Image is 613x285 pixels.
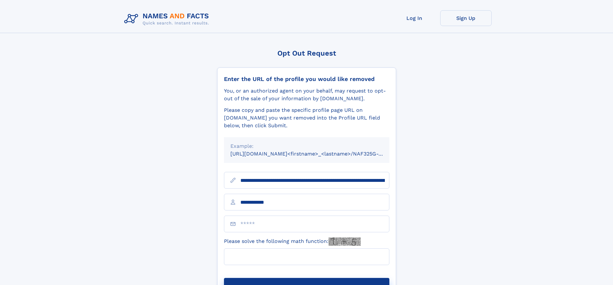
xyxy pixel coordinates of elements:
div: Please copy and paste the specific profile page URL on [DOMAIN_NAME] you want removed into the Pr... [224,106,389,129]
div: Opt Out Request [217,49,396,57]
div: You, or an authorized agent on your behalf, may request to opt-out of the sale of your informatio... [224,87,389,102]
img: Logo Names and Facts [122,10,214,28]
a: Sign Up [440,10,492,26]
div: Example: [230,142,383,150]
a: Log In [389,10,440,26]
label: Please solve the following math function: [224,237,361,246]
div: Enter the URL of the profile you would like removed [224,76,389,83]
small: [URL][DOMAIN_NAME]<firstname>_<lastname>/NAF325G-xxxxxxxx [230,151,402,157]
